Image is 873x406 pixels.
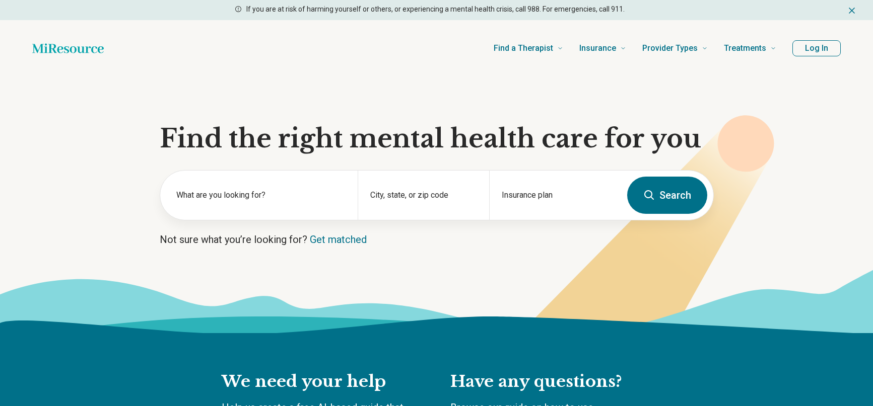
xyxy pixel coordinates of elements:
button: Dismiss [847,4,857,16]
h1: Find the right mental health care for you [160,124,714,154]
a: Provider Types [642,28,708,68]
h2: Have any questions? [450,371,652,392]
button: Log In [792,40,841,56]
label: What are you looking for? [176,189,346,201]
span: Treatments [724,41,766,55]
a: Treatments [724,28,776,68]
span: Find a Therapist [494,41,553,55]
a: Find a Therapist [494,28,563,68]
h2: We need your help [222,371,430,392]
p: Not sure what you’re looking for? [160,232,714,247]
a: Home page [32,38,104,58]
button: Search [627,177,707,214]
p: If you are at risk of harming yourself or others, or experiencing a mental health crisis, call 98... [246,4,625,15]
a: Insurance [579,28,626,68]
a: Get matched [310,233,367,246]
span: Insurance [579,41,616,55]
span: Provider Types [642,41,698,55]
